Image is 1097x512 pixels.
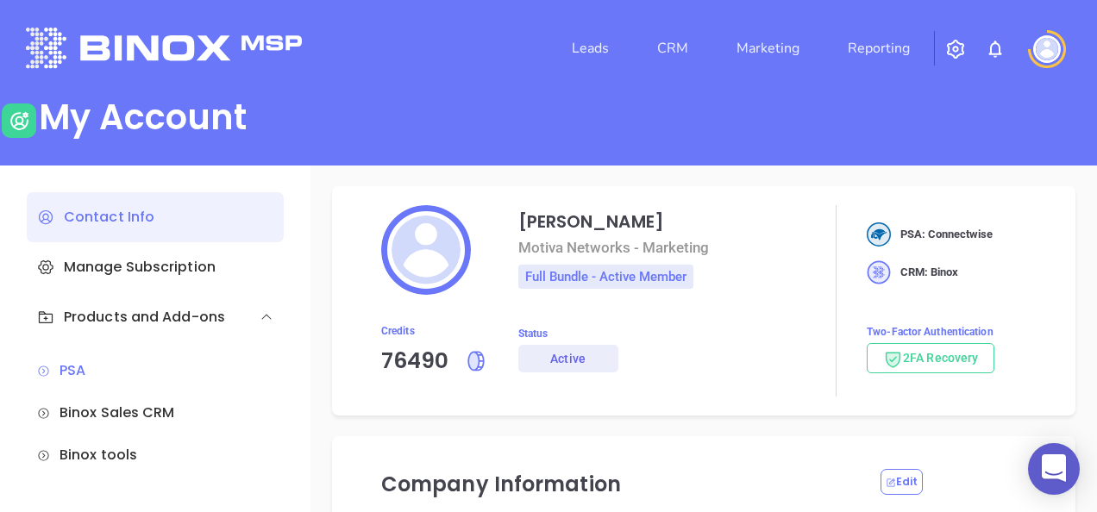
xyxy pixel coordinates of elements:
a: Leads [565,31,616,66]
img: user [1033,35,1061,63]
span: Credits [381,321,488,341]
a: Reporting [841,31,917,66]
div: My Account [39,97,247,138]
div: Binox tools [37,445,273,465]
img: profile [381,205,471,295]
div: Contact Info [27,192,284,242]
div: [PERSON_NAME] [518,213,664,230]
div: PSA [37,360,273,381]
span: Status [518,326,837,341]
div: Active [550,345,586,372]
img: user [2,103,36,138]
div: CRM: Binox [867,260,958,284]
button: Edit [881,469,923,495]
p: Company Information [381,469,860,500]
div: PSA: Connectwise [867,222,993,247]
img: logo [26,28,302,68]
img: crm [867,222,891,247]
div: Binox Sales CRM [37,403,273,423]
img: iconSetting [945,39,966,59]
div: Manage Subscription [27,242,284,292]
img: iconNotification [985,39,1006,59]
a: CRM [650,31,695,66]
div: Products and Add-ons [27,292,284,342]
div: Full Bundle - Active Member [518,265,693,289]
a: Marketing [730,31,806,66]
div: Products and Add-ons [37,307,225,328]
span: 2FA Recovery [883,351,978,365]
div: 76490 [381,345,449,378]
img: crm [867,260,891,284]
div: Motiva Networks - Marketing [518,239,709,256]
span: Two-Factor Authentication [867,324,1026,340]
